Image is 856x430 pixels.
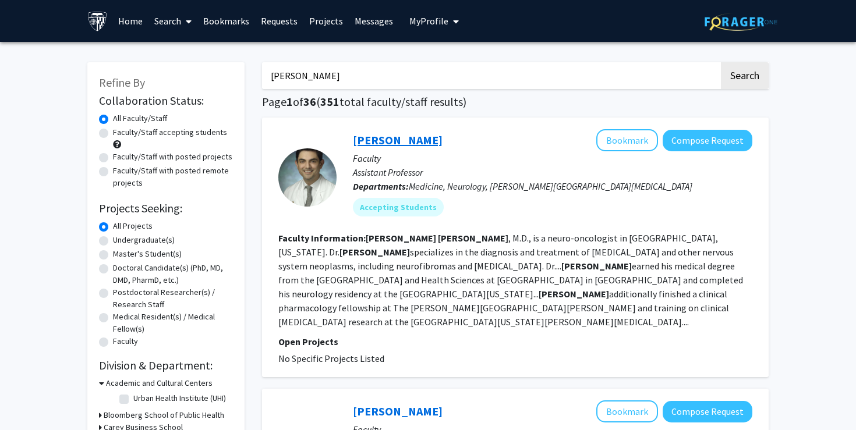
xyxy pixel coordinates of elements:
[303,1,349,41] a: Projects
[339,246,410,258] b: [PERSON_NAME]
[721,62,769,89] button: Search
[286,94,293,109] span: 1
[596,129,658,151] button: Add Carlos Romo to Bookmarks
[349,1,399,41] a: Messages
[113,112,167,125] label: All Faculty/Staff
[278,232,366,244] b: Faculty Information:
[113,311,233,335] label: Medical Resident(s) / Medical Fellow(s)
[255,1,303,41] a: Requests
[99,75,145,90] span: Refine By
[561,260,632,272] b: [PERSON_NAME]
[353,180,409,192] b: Departments:
[663,130,752,151] button: Compose Request to Carlos Romo
[438,232,508,244] b: [PERSON_NAME]
[113,165,233,189] label: Faculty/Staff with posted remote projects
[539,288,609,300] b: [PERSON_NAME]
[262,62,719,89] input: Search Keywords
[133,392,226,404] label: Urban Health Institute (UHI)
[262,95,769,109] h1: Page of ( total faculty/staff results)
[113,126,227,138] label: Faculty/Staff accepting students
[9,378,49,421] iframe: Chat
[303,94,316,109] span: 36
[99,94,233,108] h2: Collaboration Status:
[113,335,138,347] label: Faculty
[113,151,232,163] label: Faculty/Staff with posted projects
[99,201,233,215] h2: Projects Seeking:
[99,358,233,372] h2: Division & Department:
[353,165,752,179] p: Assistant Professor
[353,404,443,418] a: [PERSON_NAME]
[278,232,743,328] fg-read-more: , M.D., is a neuro-oncologist in [GEOGRAPHIC_DATA], [US_STATE]. Dr. specializes in the diagnosis ...
[148,1,197,41] a: Search
[409,180,692,192] span: Medicine, Neurology, [PERSON_NAME][GEOGRAPHIC_DATA][MEDICAL_DATA]
[104,409,224,421] h3: Bloomberg School of Public Health
[113,262,233,286] label: Doctoral Candidate(s) (PhD, MD, DMD, PharmD, etc.)
[106,377,213,389] h3: Academic and Cultural Centers
[87,11,108,31] img: Johns Hopkins University Logo
[278,353,384,364] span: No Specific Projects Listed
[320,94,339,109] span: 351
[112,1,148,41] a: Home
[197,1,255,41] a: Bookmarks
[353,198,444,216] mat-chip: Accepting Students
[113,248,182,260] label: Master's Student(s)
[705,13,777,31] img: ForagerOne Logo
[278,335,752,349] p: Open Projects
[353,151,752,165] p: Faculty
[113,286,233,311] label: Postdoctoral Researcher(s) / Research Staff
[663,401,752,422] button: Compose Request to Lisa Siraganian
[366,232,436,244] b: [PERSON_NAME]
[113,234,175,246] label: Undergraduate(s)
[596,400,658,422] button: Add Lisa Siraganian to Bookmarks
[409,15,448,27] span: My Profile
[113,220,153,232] label: All Projects
[353,133,443,147] a: [PERSON_NAME]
